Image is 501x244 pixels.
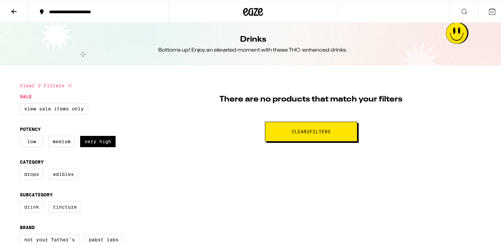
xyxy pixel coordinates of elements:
[240,33,266,44] h1: Drinks
[49,167,78,179] label: Edibles
[20,102,88,113] label: View Sale Items Only
[20,93,32,98] legend: Sale
[20,233,79,244] label: Not Your Father's
[49,200,81,211] label: Tincture
[20,76,74,93] button: Clear 2 filters
[20,224,35,229] legend: Brand
[20,191,53,196] legend: Subcategory
[20,125,41,131] legend: Potency
[80,135,116,146] label: Very High
[20,200,43,211] label: Drink
[265,120,357,140] button: Clear2filters
[4,5,48,10] span: Hi. Need any help?
[158,45,348,53] div: Bottoms up! Enjoy an elevated moment with these THC-enhanced drinks.
[48,135,75,146] label: Medium
[20,158,44,163] legend: Category
[20,135,43,146] label: Low
[220,93,402,104] p: There are no products that match your filters
[292,128,330,133] span: Clear 2 filter s
[20,167,43,179] label: Drops
[84,233,123,244] label: Pabst Labs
